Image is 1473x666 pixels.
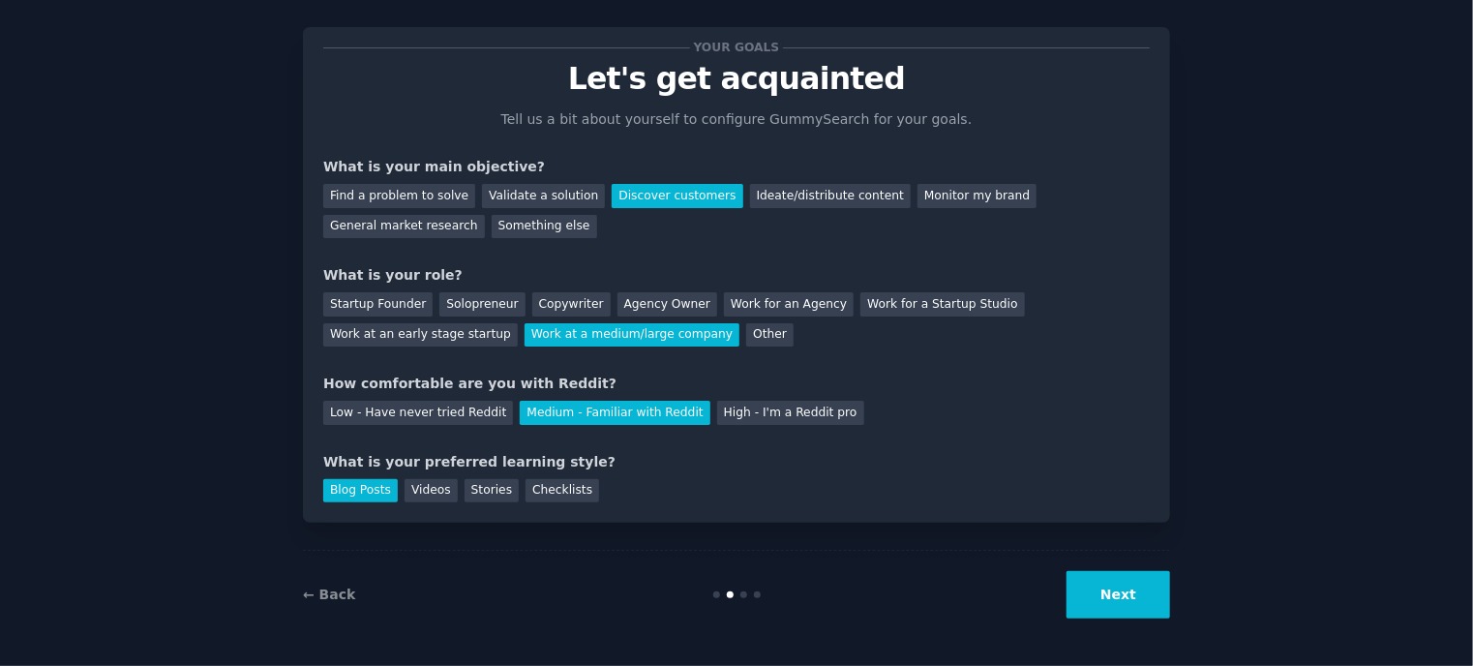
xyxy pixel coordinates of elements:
[323,479,398,503] div: Blog Posts
[1067,571,1170,619] button: Next
[323,292,433,317] div: Startup Founder
[303,587,355,602] a: ← Back
[323,62,1150,96] p: Let's get acquainted
[493,109,980,130] p: Tell us a bit about yourself to configure GummySearch for your goals.
[532,292,611,317] div: Copywriter
[724,292,854,317] div: Work for an Agency
[323,323,518,348] div: Work at an early stage startup
[617,292,717,317] div: Agency Owner
[717,401,864,425] div: High - I'm a Reddit pro
[746,323,794,348] div: Other
[492,215,597,239] div: Something else
[612,184,742,208] div: Discover customers
[482,184,605,208] div: Validate a solution
[917,184,1037,208] div: Monitor my brand
[525,323,739,348] div: Work at a medium/large company
[520,401,709,425] div: Medium - Familiar with Reddit
[465,479,519,503] div: Stories
[323,452,1150,472] div: What is your preferred learning style?
[323,374,1150,394] div: How comfortable are you with Reddit?
[323,401,513,425] div: Low - Have never tried Reddit
[750,184,911,208] div: Ideate/distribute content
[860,292,1024,317] div: Work for a Startup Studio
[323,184,475,208] div: Find a problem to solve
[690,38,783,58] span: Your goals
[526,479,599,503] div: Checklists
[439,292,525,317] div: Solopreneur
[323,265,1150,286] div: What is your role?
[323,215,485,239] div: General market research
[323,157,1150,177] div: What is your main objective?
[405,479,458,503] div: Videos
